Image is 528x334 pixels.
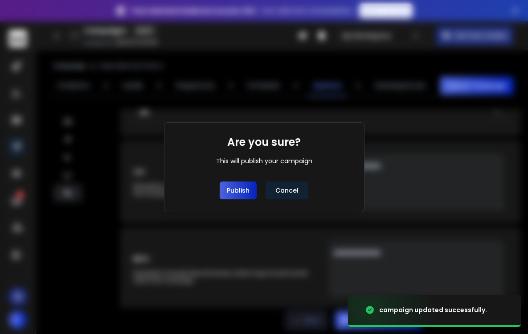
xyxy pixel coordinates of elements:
[227,135,301,149] h1: Are you sure?
[379,305,487,314] div: campaign updated successfully.
[266,181,308,199] button: Cancel
[220,181,257,199] button: Publish
[216,157,312,165] div: This will publish your campaign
